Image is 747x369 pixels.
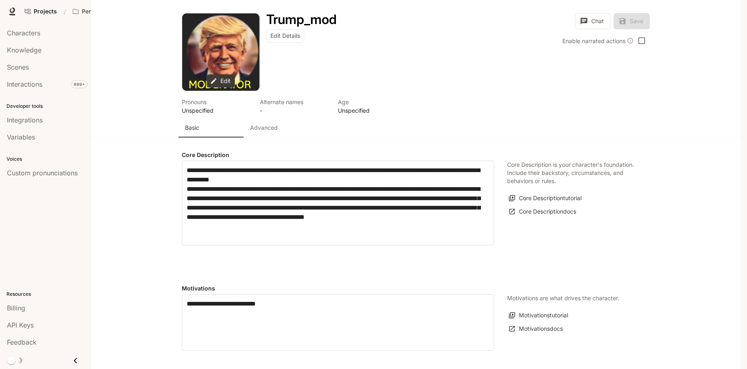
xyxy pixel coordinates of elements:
p: Unspecified [338,106,406,115]
button: Motivationstutorial [507,309,570,322]
button: Edit [207,74,235,88]
p: Pen Pals [Production] [82,8,127,15]
h1: Trump_mod [266,11,337,27]
button: Chat [575,13,610,29]
div: / [61,7,69,16]
div: Enable narrated actions [562,37,634,45]
span: Projects [34,8,57,15]
a: Motivationsdocs [507,322,565,336]
p: Advanced [250,124,278,132]
p: Alternate names [260,98,328,106]
button: Open character details dialog [260,98,328,115]
p: Motivations are what drives the character. [507,294,619,302]
p: Age [338,98,406,106]
p: Core Description is your character's foundation. Include their backstory, circumstances, and beha... [507,161,637,185]
div: Avatar image [182,13,259,91]
div: label [182,161,494,245]
button: Edit Details [266,29,304,43]
p: Pronouns [182,98,250,106]
p: Unspecified [182,106,250,115]
a: Core Descriptiondocs [507,205,578,218]
button: Open workspace menu [69,3,140,20]
p: - [260,106,328,115]
h4: Core Description [182,151,494,159]
button: Open character details dialog [182,98,250,115]
p: Basic [185,124,199,132]
a: Go to projects [21,3,61,20]
button: Open character details dialog [338,98,406,115]
button: Core Descriptiontutorial [507,192,584,205]
button: Open character avatar dialog [182,13,259,91]
button: Open character details dialog [266,13,337,26]
h4: Motivations [182,284,494,293]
